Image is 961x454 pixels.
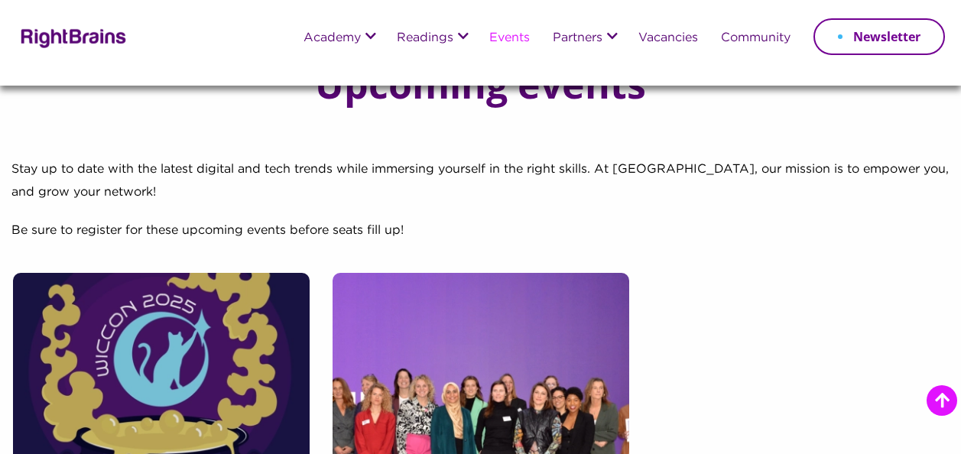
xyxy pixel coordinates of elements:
a: Events [489,32,530,45]
a: Community [721,32,791,45]
span: Stay up to date with the latest digital and tech trends while immersing yourself in the right ski... [11,164,949,198]
span: Be sure to register for these upcoming events before seats fill up! [11,225,404,236]
a: Newsletter [813,18,945,55]
img: Rightbrains [16,26,127,48]
a: Vacancies [638,32,698,45]
a: Readings [397,32,453,45]
a: Academy [304,32,361,45]
h1: Upcoming events [315,65,646,103]
a: Partners [553,32,602,45]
